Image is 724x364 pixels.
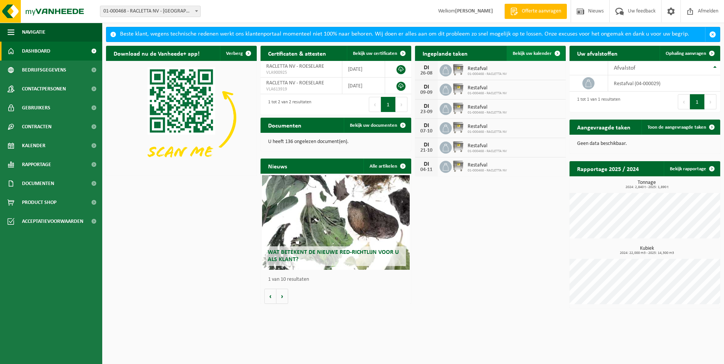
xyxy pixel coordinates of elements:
[452,121,465,134] img: WB-1100-GAL-GY-02
[648,125,706,130] span: Toon de aangevraagde taken
[106,61,257,174] img: Download de VHEPlus App
[22,117,51,136] span: Contracten
[468,130,507,134] span: 01-000468 - RACLETTA NV
[364,159,410,174] a: Alle artikelen
[570,161,646,176] h2: Rapportage 2025 / 2024
[666,51,706,56] span: Ophaling aanvragen
[22,136,45,155] span: Kalender
[276,289,288,304] button: Volgende
[608,75,720,92] td: restafval (04-000029)
[452,102,465,115] img: WB-1100-GAL-GY-02
[452,140,465,153] img: WB-1100-GAL-GY-02
[22,212,83,231] span: Acceptatievoorwaarden
[344,118,410,133] a: Bekijk uw documenten
[468,162,507,168] span: Restafval
[468,85,507,91] span: Restafval
[570,46,625,61] h2: Uw afvalstoffen
[353,51,397,56] span: Bekijk uw certificaten
[452,160,465,173] img: WB-1100-GAL-GY-02
[120,27,705,42] div: Beste klant, wegens technische redenen werkt ons klantenportaal momenteel niet 100% naar behoren....
[268,249,399,263] span: Wat betekent de nieuwe RED-richtlijn voor u als klant?
[504,4,567,19] a: Offerte aanvragen
[573,251,720,255] span: 2024: 22,000 m3 - 2025: 14,300 m3
[573,180,720,189] h3: Tonnage
[266,86,336,92] span: VLA613919
[513,51,552,56] span: Bekijk uw kalender
[468,72,507,76] span: 01-000468 - RACLETTA NV
[261,46,334,61] h2: Certificaten & attesten
[22,61,66,79] span: Bedrijfsgegevens
[22,42,50,61] span: Dashboard
[468,110,507,115] span: 01-000468 - RACLETTA NV
[396,97,407,112] button: Next
[468,143,507,149] span: Restafval
[22,98,50,117] span: Gebruikers
[455,8,493,14] strong: [PERSON_NAME]
[350,123,397,128] span: Bekijk uw documenten
[660,46,719,61] a: Ophaling aanvragen
[452,63,465,76] img: WB-1100-GAL-GY-02
[22,23,45,42] span: Navigatie
[415,46,475,61] h2: Ingeplande taken
[268,277,407,282] p: 1 van 10 resultaten
[419,161,434,167] div: DI
[419,103,434,109] div: DI
[468,104,507,110] span: Restafval
[468,66,507,72] span: Restafval
[419,142,434,148] div: DI
[614,65,635,71] span: Afvalstof
[690,94,705,109] button: 1
[664,161,719,176] a: Bekijk rapportage
[226,51,243,56] span: Verberg
[468,149,507,154] span: 01-000468 - RACLETTA NV
[22,155,51,174] span: Rapportage
[342,61,385,78] td: [DATE]
[641,120,719,135] a: Toon de aangevraagde taken
[419,167,434,173] div: 04-11
[468,168,507,173] span: 01-000468 - RACLETTA NV
[468,124,507,130] span: Restafval
[22,79,66,98] span: Contactpersonen
[22,174,54,193] span: Documenten
[520,8,563,15] span: Offerte aanvragen
[678,94,690,109] button: Previous
[266,70,336,76] span: VLA900925
[106,46,207,61] h2: Download nu de Vanheede+ app!
[100,6,201,17] span: 01-000468 - RACLETTA NV - ROESELARE
[100,6,200,17] span: 01-000468 - RACLETTA NV - ROESELARE
[468,91,507,96] span: 01-000468 - RACLETTA NV
[342,78,385,94] td: [DATE]
[419,123,434,129] div: DI
[570,120,638,134] h2: Aangevraagde taken
[419,65,434,71] div: DI
[573,93,620,110] div: 1 tot 1 van 1 resultaten
[261,118,309,132] h2: Documenten
[419,129,434,134] div: 07-10
[266,80,324,86] span: RACLETTA NV - ROESELARE
[264,96,311,113] div: 1 tot 2 van 2 resultaten
[419,109,434,115] div: 23-09
[452,82,465,95] img: WB-1100-GAL-GY-02
[419,148,434,153] div: 21-10
[573,246,720,255] h3: Kubiek
[577,141,713,146] p: Geen data beschikbaar.
[268,139,404,145] p: U heeft 136 ongelezen document(en).
[261,159,295,173] h2: Nieuws
[573,185,720,189] span: 2024: 2,840 t - 2025: 1,890 t
[419,84,434,90] div: DI
[419,90,434,95] div: 09-09
[347,46,410,61] a: Bekijk uw certificaten
[220,46,256,61] button: Verberg
[264,289,276,304] button: Vorige
[262,175,410,270] a: Wat betekent de nieuwe RED-richtlijn voor u als klant?
[369,97,381,112] button: Previous
[266,64,324,69] span: RACLETTA NV - ROESELARE
[705,94,716,109] button: Next
[419,71,434,76] div: 26-08
[22,193,56,212] span: Product Shop
[381,97,396,112] button: 1
[507,46,565,61] a: Bekijk uw kalender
